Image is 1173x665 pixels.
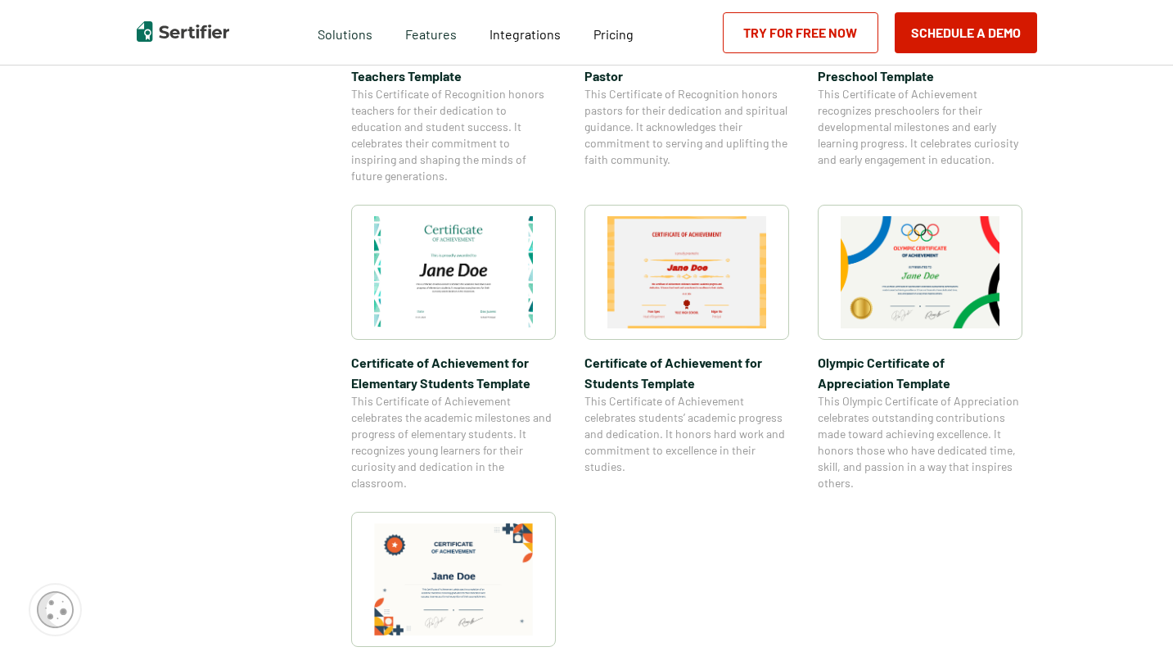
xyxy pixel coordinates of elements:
[607,216,766,328] img: Certificate of Achievement for Students Template
[351,205,556,491] a: Certificate of Achievement for Elementary Students TemplateCertificate of Achievement for Element...
[593,26,634,42] span: Pricing
[584,352,789,393] span: Certificate of Achievement for Students Template
[374,523,533,636] img: Certificate of Achievement for Graduation
[351,352,556,393] span: Certificate of Achievement for Elementary Students Template
[584,45,789,86] span: Certificate of Recognition for Pastor
[584,393,789,475] span: This Certificate of Achievement celebrates students’ academic progress and dedication. It honors ...
[895,12,1037,53] button: Schedule a Demo
[818,45,1022,86] span: Certificate of Achievement for Preschool Template
[351,45,556,86] span: Certificate of Recognition for Teachers Template
[1091,586,1173,665] iframe: Chat Widget
[137,21,229,42] img: Sertifier | Digital Credentialing Platform
[405,22,457,43] span: Features
[490,26,561,42] span: Integrations
[37,591,74,628] img: Cookie Popup Icon
[723,12,878,53] a: Try for Free Now
[818,205,1022,491] a: Olympic Certificate of Appreciation​ TemplateOlympic Certificate of Appreciation​ TemplateThis Ol...
[584,205,789,491] a: Certificate of Achievement for Students TemplateCertificate of Achievement for Students TemplateT...
[351,393,556,491] span: This Certificate of Achievement celebrates the academic milestones and progress of elementary stu...
[490,22,561,43] a: Integrations
[351,86,556,184] span: This Certificate of Recognition honors teachers for their dedication to education and student suc...
[818,393,1022,491] span: This Olympic Certificate of Appreciation celebrates outstanding contributions made toward achievi...
[318,22,372,43] span: Solutions
[818,86,1022,168] span: This Certificate of Achievement recognizes preschoolers for their developmental milestones and ea...
[593,22,634,43] a: Pricing
[841,216,999,328] img: Olympic Certificate of Appreciation​ Template
[584,86,789,168] span: This Certificate of Recognition honors pastors for their dedication and spiritual guidance. It ac...
[818,352,1022,393] span: Olympic Certificate of Appreciation​ Template
[374,216,533,328] img: Certificate of Achievement for Elementary Students Template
